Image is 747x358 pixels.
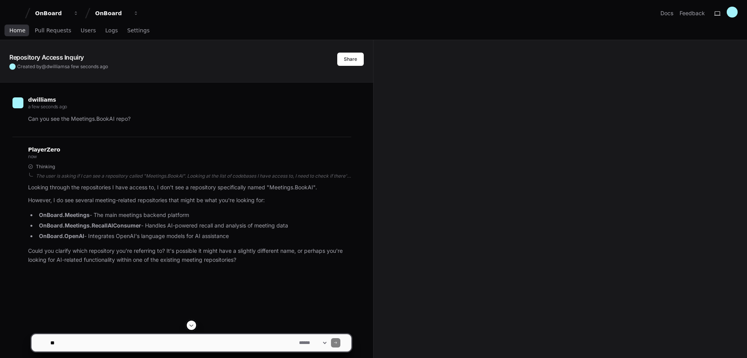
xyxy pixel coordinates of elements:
span: Settings [127,28,149,33]
div: The user is asking if I can see a repository called "Meetings.BookAI". Looking at the list of cod... [36,173,351,179]
span: PlayerZero [28,147,60,152]
span: Home [9,28,25,33]
a: Docs [660,9,673,17]
span: Created by [17,63,108,70]
p: Could you clarify which repository you're referring to? It's possible it might have a slightly di... [28,247,351,265]
button: OnBoard [32,6,82,20]
a: Users [81,22,96,40]
span: Users [81,28,96,33]
button: Feedback [680,9,705,17]
p: However, I do see several meeting-related repositories that might be what you're looking for: [28,196,351,205]
span: dwilliams [28,97,56,103]
li: - Handles AI-powered recall and analysis of meeting data [37,221,351,230]
button: Share [337,53,364,66]
app-text-character-animate: Repository Access Inquiry [9,53,84,61]
div: OnBoard [95,9,129,17]
p: Looking through the repositories I have access to, I don't see a repository specifically named "M... [28,183,351,192]
li: - Integrates OpenAI's language models for AI assistance [37,232,351,241]
span: Thinking [36,164,55,170]
span: dwilliams [46,63,67,69]
div: OnBoard [35,9,69,17]
li: - The main meetings backend platform [37,211,351,220]
p: Can you see the Meetings.BookAI repo? [28,115,351,123]
a: Logs [105,22,118,40]
span: a few seconds ago [28,104,67,109]
span: @ [42,63,46,69]
a: Home [9,22,25,40]
button: OnBoard [92,6,142,20]
strong: OnBoard.OpenAI [39,233,84,239]
strong: OnBoard.Meetings.RecallAIConsumer [39,222,141,229]
a: Pull Requests [35,22,71,40]
strong: OnBoard.Meetings [39,212,90,218]
span: a few seconds ago [67,63,108,69]
span: Logs [105,28,118,33]
span: Pull Requests [35,28,71,33]
span: now [28,153,37,159]
a: Settings [127,22,149,40]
